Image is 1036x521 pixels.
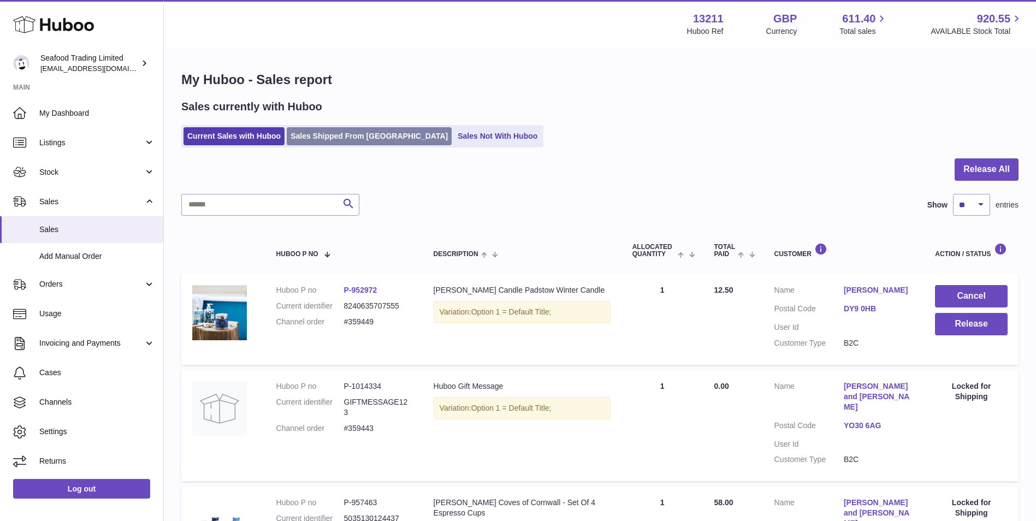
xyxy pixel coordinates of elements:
[192,381,247,436] img: no-photo.jpg
[766,26,797,37] div: Currency
[39,368,155,378] span: Cases
[844,285,913,295] a: [PERSON_NAME]
[774,338,844,348] dt: Customer Type
[434,251,478,258] span: Description
[955,158,1019,181] button: Release All
[39,167,144,177] span: Stock
[774,454,844,465] dt: Customer Type
[181,99,322,114] h2: Sales currently with Huboo
[344,381,412,392] dd: P-1014334
[39,251,155,262] span: Add Manual Order
[344,286,377,294] a: P-952972
[276,317,344,327] dt: Channel order
[181,71,1019,88] h1: My Huboo - Sales report
[844,421,913,431] a: YO30 6AG
[454,127,541,145] a: Sales Not With Huboo
[996,200,1019,210] span: entries
[40,53,139,74] div: Seafood Trading Limited
[687,26,724,37] div: Huboo Ref
[931,11,1023,37] a: 920.55 AVAILABLE Stock Total
[774,439,844,449] dt: User Id
[935,381,1008,402] div: Locked for Shipping
[287,127,452,145] a: Sales Shipped From [GEOGRAPHIC_DATA]
[844,381,913,412] a: [PERSON_NAME] and [PERSON_NAME]
[935,498,1008,518] div: Locked for Shipping
[839,11,888,37] a: 611.40 Total sales
[39,197,144,207] span: Sales
[621,370,703,481] td: 1
[714,498,733,507] span: 58.00
[471,404,552,412] span: Option 1 = Default Title;
[344,397,412,418] dd: GIFTMESSAGE123
[774,304,844,317] dt: Postal Code
[39,138,144,148] span: Listings
[839,26,888,37] span: Total sales
[39,279,144,289] span: Orders
[621,274,703,365] td: 1
[774,381,844,415] dt: Name
[39,224,155,235] span: Sales
[714,244,736,258] span: Total paid
[40,64,161,73] span: [EMAIL_ADDRESS][DOMAIN_NAME]
[471,307,552,316] span: Option 1 = Default Title;
[276,423,344,434] dt: Channel order
[434,498,611,518] div: [PERSON_NAME] Coves of Cornwall - Set Of 4 Espresso Cups
[935,313,1008,335] button: Release
[276,301,344,311] dt: Current identifier
[632,244,675,258] span: ALLOCATED Quantity
[844,454,913,465] dd: B2C
[935,285,1008,307] button: Cancel
[774,322,844,333] dt: User Id
[344,423,412,434] dd: #359443
[183,127,285,145] a: Current Sales with Huboo
[693,11,724,26] strong: 13211
[13,479,150,499] a: Log out
[844,338,913,348] dd: B2C
[276,381,344,392] dt: Huboo P no
[276,251,318,258] span: Huboo P no
[39,309,155,319] span: Usage
[844,304,913,314] a: DY9 0HB
[434,301,611,323] div: Variation:
[344,498,412,508] dd: P-957463
[434,397,611,419] div: Variation:
[276,397,344,418] dt: Current identifier
[714,382,729,390] span: 0.00
[192,285,247,340] img: 132111711550721.png
[773,11,797,26] strong: GBP
[774,285,844,298] dt: Name
[39,108,155,119] span: My Dashboard
[434,381,611,392] div: Huboo Gift Message
[39,338,144,348] span: Invoicing and Payments
[931,26,1023,37] span: AVAILABLE Stock Total
[344,301,412,311] dd: 8240635707555
[774,243,914,258] div: Customer
[434,285,611,295] div: [PERSON_NAME] Candle Padstow Winter Candle
[13,55,29,72] img: internalAdmin-13211@internal.huboo.com
[977,11,1010,26] span: 920.55
[276,498,344,508] dt: Huboo P no
[39,456,155,466] span: Returns
[842,11,875,26] span: 611.40
[935,243,1008,258] div: Action / Status
[276,285,344,295] dt: Huboo P no
[39,427,155,437] span: Settings
[344,317,412,327] dd: #359449
[927,200,948,210] label: Show
[39,397,155,407] span: Channels
[774,421,844,434] dt: Postal Code
[714,286,733,294] span: 12.50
